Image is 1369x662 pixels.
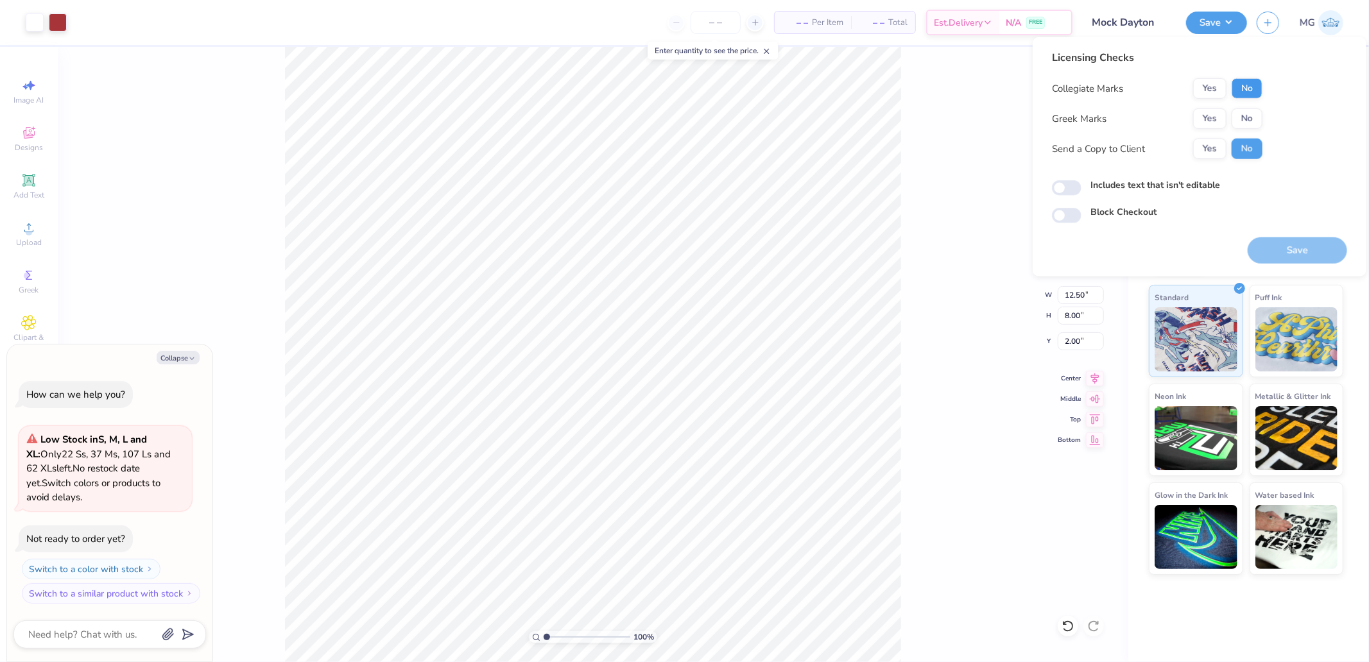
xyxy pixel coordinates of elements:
[1058,395,1081,403] span: Middle
[6,332,51,353] span: Clipart & logos
[1232,139,1262,159] button: No
[13,190,44,200] span: Add Text
[26,462,140,489] span: No restock date yet.
[1155,488,1228,502] span: Glow in the Dark Ink
[1255,488,1314,502] span: Water based Ink
[15,142,43,153] span: Designs
[157,351,200,364] button: Collapse
[1193,78,1227,99] button: Yes
[1155,291,1189,304] span: Standard
[934,16,983,30] span: Est. Delivery
[812,16,843,30] span: Per Item
[1029,18,1042,27] span: FREE
[633,631,654,643] span: 100 %
[1300,10,1343,35] a: MG
[1155,505,1237,569] img: Glow in the Dark Ink
[648,42,778,60] div: Enter quantity to see the price.
[691,11,741,34] input: – –
[1052,142,1145,157] div: Send a Copy to Client
[146,565,153,573] img: Switch to a color with stock
[1155,406,1237,470] img: Neon Ink
[22,583,200,604] button: Switch to a similar product with stock
[1255,389,1331,403] span: Metallic & Glitter Ink
[1090,178,1220,192] label: Includes text that isn't editable
[1232,108,1262,129] button: No
[1186,12,1247,34] button: Save
[16,237,42,248] span: Upload
[1052,112,1106,126] div: Greek Marks
[1255,307,1338,371] img: Puff Ink
[1300,15,1315,30] span: MG
[1090,205,1157,219] label: Block Checkout
[1255,505,1338,569] img: Water based Ink
[1193,139,1227,159] button: Yes
[22,559,160,579] button: Switch to a color with stock
[1232,78,1262,99] button: No
[26,433,147,461] strong: Low Stock in S, M, L and XL :
[1155,389,1186,403] span: Neon Ink
[1318,10,1343,35] img: Michael Galon
[19,285,39,295] span: Greek
[26,532,125,545] div: Not ready to order yet?
[1193,108,1227,129] button: Yes
[1052,50,1262,65] div: Licensing Checks
[1058,436,1081,445] span: Bottom
[1006,16,1021,30] span: N/A
[888,16,908,30] span: Total
[1052,81,1123,96] div: Collegiate Marks
[26,433,171,504] span: Only 22 Ss, 37 Ms, 107 Ls and 62 XLs left. Switch colors or products to avoid delays.
[185,590,193,597] img: Switch to a similar product with stock
[1255,291,1282,304] span: Puff Ink
[782,16,808,30] span: – –
[1255,406,1338,470] img: Metallic & Glitter Ink
[1058,374,1081,383] span: Center
[26,388,125,401] div: How can we help you?
[859,16,884,30] span: – –
[14,95,44,105] span: Image AI
[1155,307,1237,371] img: Standard
[1058,415,1081,424] span: Top
[1082,10,1176,35] input: Untitled Design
